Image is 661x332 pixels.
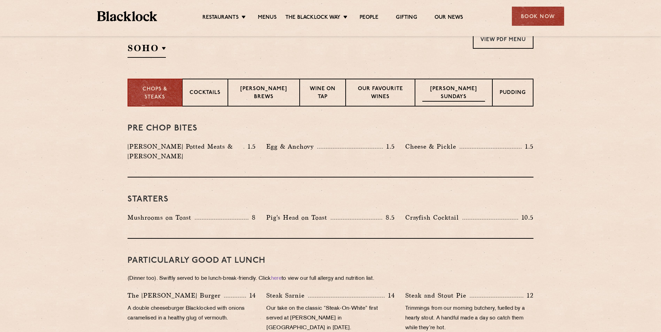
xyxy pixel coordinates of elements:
[128,304,256,323] p: A double cheeseburger Blacklocked with onions caramelised in a healthy glug of vermouth.
[383,142,395,151] p: 1.5
[523,291,533,300] p: 12
[522,142,533,151] p: 1.5
[473,30,533,49] a: View PDF Menu
[271,276,282,281] a: here
[135,86,175,101] p: Chops & Steaks
[190,89,221,98] p: Cocktails
[518,213,533,222] p: 10.5
[128,124,533,133] h3: Pre Chop Bites
[97,11,157,21] img: BL_Textured_Logo-footer-cropped.svg
[405,213,462,222] p: Crayfish Cocktail
[128,195,533,204] h3: Starters
[266,213,331,222] p: Pig's Head on Toast
[235,85,292,102] p: [PERSON_NAME] Brews
[405,291,470,300] p: Steak and Stout Pie
[266,291,308,300] p: Steak Sarnie
[385,291,395,300] p: 14
[244,142,256,151] p: 1.5
[202,14,239,22] a: Restaurants
[360,14,378,22] a: People
[128,274,533,284] p: (Dinner too). Swiftly served to be lunch-break-friendly. Click to view our full allergy and nutri...
[128,256,533,265] h3: PARTICULARLY GOOD AT LUNCH
[500,89,526,98] p: Pudding
[128,142,244,161] p: [PERSON_NAME] Potted Meats & [PERSON_NAME]
[512,7,564,26] div: Book Now
[382,213,395,222] p: 8.5
[422,85,485,102] p: [PERSON_NAME] Sundays
[353,85,408,102] p: Our favourite wines
[248,213,256,222] p: 8
[128,213,195,222] p: Mushrooms on Toast
[285,14,340,22] a: The Blacklock Way
[396,14,417,22] a: Gifting
[435,14,463,22] a: Our News
[307,85,338,102] p: Wine on Tap
[405,142,460,151] p: Cheese & Pickle
[246,291,256,300] p: 14
[266,142,317,151] p: Egg & Anchovy
[128,42,166,58] h2: SOHO
[128,291,224,300] p: The [PERSON_NAME] Burger
[258,14,277,22] a: Menus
